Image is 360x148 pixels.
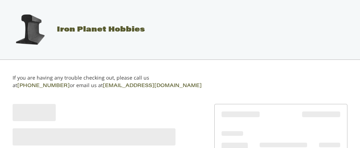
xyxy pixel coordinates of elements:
[17,83,70,89] a: [PHONE_NUMBER]
[103,83,202,89] a: [EMAIL_ADDRESS][DOMAIN_NAME]
[13,74,204,90] p: If you are having any trouble checking out, please call us at or email us at
[5,26,145,33] a: Iron Planet Hobbies
[12,12,48,48] img: Iron Planet Hobbies
[57,26,145,33] span: Iron Planet Hobbies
